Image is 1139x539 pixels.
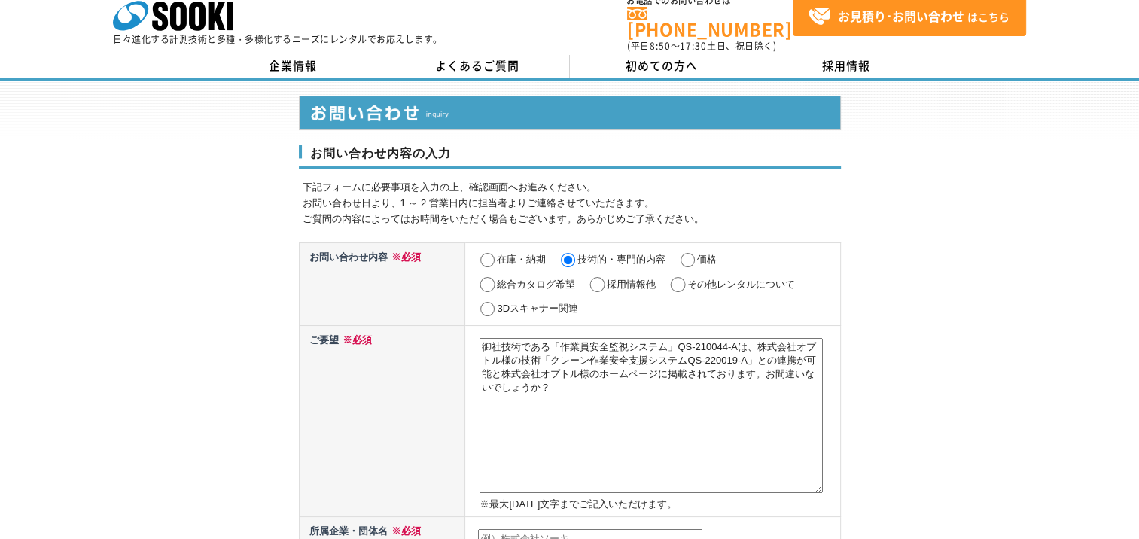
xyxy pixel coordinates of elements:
span: ※必須 [339,334,372,346]
a: よくあるご質問 [385,55,570,78]
p: ※最大[DATE]文字までご記入いただけます。 [480,497,836,513]
th: お問い合わせ内容 [299,242,465,325]
a: 採用情報 [754,55,939,78]
th: ご要望 [299,325,465,516]
label: 採用情報他 [607,279,656,290]
span: (平日 ～ 土日、祝日除く) [627,39,776,53]
span: 8:50 [650,39,671,53]
span: 17:30 [680,39,707,53]
p: 日々進化する計測技術と多種・多様化するニーズにレンタルでお応えします。 [113,35,443,44]
label: 3Dスキャナー関連 [497,303,578,314]
a: 企業情報 [201,55,385,78]
span: はこちら [808,5,1010,28]
span: ※必須 [388,251,421,263]
a: 初めての方へ [570,55,754,78]
h3: お問い合わせ内容の入力 [299,145,841,169]
label: 価格 [697,254,717,265]
a: [PHONE_NUMBER] [627,7,793,38]
img: お問い合わせ [299,96,841,130]
span: 初めての方へ [626,57,698,74]
label: 在庫・納期 [497,254,546,265]
span: ※必須 [388,525,421,537]
label: 総合カタログ希望 [497,279,575,290]
label: その他レンタルについて [687,279,795,290]
label: 技術的・専門的内容 [577,254,665,265]
p: 下記フォームに必要事項を入力の上、確認画面へお進みください。 お問い合わせ日より、1 ～ 2 営業日内に担当者よりご連絡させていただきます。 ご質問の内容によってはお時間をいただく場合もございま... [303,180,841,227]
strong: お見積り･お問い合わせ [838,7,964,25]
